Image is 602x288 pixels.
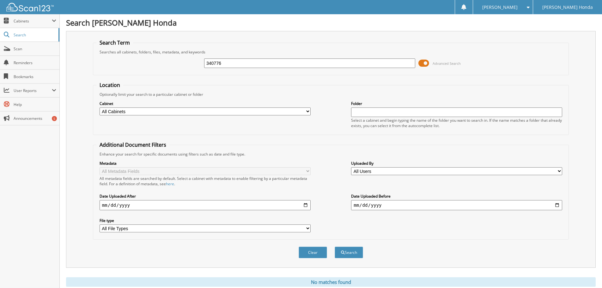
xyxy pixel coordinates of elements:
[351,161,562,166] label: Uploaded By
[100,176,311,187] div: All metadata fields are searched by default. Select a cabinet with metadata to enable filtering b...
[100,200,311,210] input: start
[52,116,57,121] div: 5
[482,5,518,9] span: [PERSON_NAME]
[351,193,562,199] label: Date Uploaded Before
[335,247,363,258] button: Search
[96,39,133,46] legend: Search Term
[433,61,461,66] span: Advanced Search
[100,218,311,223] label: File type
[96,49,565,55] div: Searches all cabinets, folders, files, metadata, and keywords
[96,92,565,97] div: Optionally limit your search to a particular cabinet or folder
[351,200,562,210] input: end
[14,74,56,79] span: Bookmarks
[96,82,123,89] legend: Location
[14,46,56,52] span: Scan
[166,181,174,187] a: here
[14,32,55,38] span: Search
[351,118,562,128] div: Select a cabinet and begin typing the name of the folder you want to search in. If the name match...
[299,247,327,258] button: Clear
[542,5,593,9] span: [PERSON_NAME] Honda
[6,3,54,11] img: scan123-logo-white.svg
[14,102,56,107] span: Help
[66,17,596,28] h1: Search [PERSON_NAME] Honda
[100,193,311,199] label: Date Uploaded After
[96,151,565,157] div: Enhance your search for specific documents using filters such as date and file type.
[100,161,311,166] label: Metadata
[14,88,52,93] span: User Reports
[14,116,56,121] span: Announcements
[14,60,56,65] span: Reminders
[351,101,562,106] label: Folder
[14,18,52,24] span: Cabinets
[96,141,169,148] legend: Additional Document Filters
[66,277,596,287] div: No matches found
[100,101,311,106] label: Cabinet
